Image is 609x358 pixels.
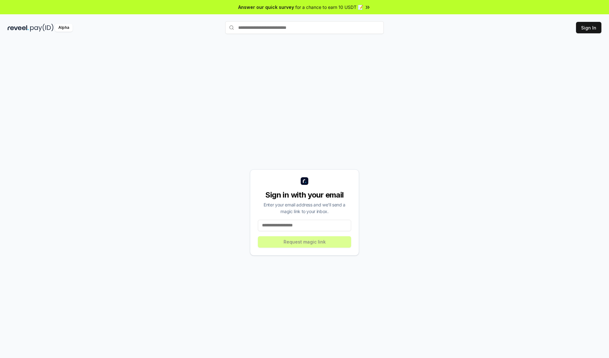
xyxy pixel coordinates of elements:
img: logo_small [301,177,308,185]
div: Enter your email address and we’ll send a magic link to your inbox. [258,201,351,215]
span: for a chance to earn 10 USDT 📝 [295,4,363,10]
span: Answer our quick survey [238,4,294,10]
button: Sign In [576,22,601,33]
img: reveel_dark [8,24,29,32]
div: Sign in with your email [258,190,351,200]
div: Alpha [55,24,73,32]
img: pay_id [30,24,54,32]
